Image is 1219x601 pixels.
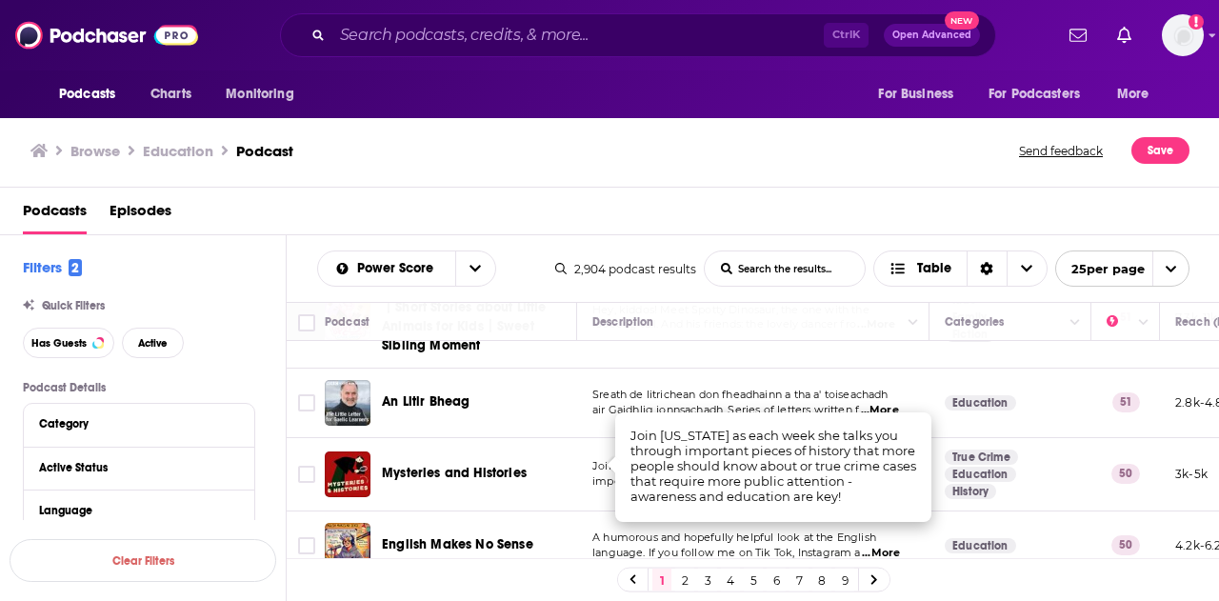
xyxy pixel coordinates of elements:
[945,395,1016,411] a: Education
[812,569,831,591] a: 8
[767,569,786,591] a: 6
[1109,19,1139,51] a: Show notifications dropdown
[318,262,455,275] button: open menu
[873,250,1048,287] h2: Choose View
[46,76,140,112] button: open menu
[59,81,115,108] span: Podcasts
[862,546,900,561] span: ...More
[878,81,953,108] span: For Business
[989,81,1080,108] span: For Podcasters
[110,195,171,234] a: Episodes
[382,535,533,554] a: English Makes No Sense
[592,474,859,488] span: important pieces of history that more people shou
[298,466,315,483] span: Toggle select row
[1104,76,1173,112] button: open menu
[917,262,951,275] span: Table
[382,464,527,483] a: Mysteries and Histories
[945,11,979,30] span: New
[39,504,227,517] div: Language
[1132,311,1155,334] button: Column Actions
[382,465,527,481] span: Mysteries and Histories
[15,17,198,53] img: Podchaser - Follow, Share and Rate Podcasts
[69,259,82,276] span: 2
[835,569,854,591] a: 9
[652,569,671,591] a: 1
[1064,311,1087,334] button: Column Actions
[332,20,824,50] input: Search podcasts, credits, & more...
[23,328,114,358] button: Has Guests
[226,81,293,108] span: Monitoring
[325,311,370,333] div: Podcast
[382,536,533,552] span: English Makes No Sense
[138,76,203,112] a: Charts
[592,531,876,544] span: A humorous and hopefully helpful look at the English
[1062,19,1094,51] a: Show notifications dropdown
[592,403,859,416] span: air Gaidhlig ionnsachadh. Series of letters written f
[630,428,916,504] span: Join [US_STATE] as each week she talks you through important pieces of history that more people s...
[31,338,87,349] span: Has Guests
[122,328,184,358] button: Active
[1013,137,1109,164] button: Send feedback
[884,24,980,47] button: Open AdvancedNew
[945,311,1004,333] div: Categories
[39,411,239,435] button: Category
[1111,535,1140,554] p: 50
[721,569,740,591] a: 4
[861,403,899,418] span: ...More
[138,338,168,349] span: Active
[317,250,496,287] h2: Choose List sort
[1175,466,1208,482] p: 3k-5k
[10,539,276,582] button: Clear Filters
[70,142,120,160] a: Browse
[1162,14,1204,56] span: Logged in as headlandconsultancy
[325,451,370,497] img: Mysteries and Histories
[824,23,869,48] span: Ctrl K
[1131,137,1189,164] button: Save
[1162,14,1204,56] button: Show profile menu
[39,417,227,431] div: Category
[1107,311,1133,333] div: Power Score
[744,569,763,591] a: 5
[325,523,370,569] img: English Makes No Sense
[42,299,105,312] span: Quick Filters
[280,13,996,57] div: Search podcasts, credits, & more...
[592,388,889,401] span: Sreath de litrichean don fheadhainn a tha a' toiseachadh
[39,455,239,479] button: Active Status
[236,142,293,160] h3: Podcast
[592,459,874,472] span: Join [US_STATE] as each week she talks you through
[382,392,470,411] a: An Litir Bheag
[945,467,1016,482] a: Education
[945,538,1016,553] a: Education
[357,262,440,275] span: Power Score
[23,381,255,394] p: Podcast Details
[298,394,315,411] span: Toggle select row
[698,569,717,591] a: 3
[212,76,318,112] button: open menu
[143,142,213,160] h1: Education
[865,76,977,112] button: open menu
[592,311,653,333] div: Description
[1112,392,1140,411] p: 51
[675,569,694,591] a: 2
[1111,464,1140,483] p: 50
[976,76,1108,112] button: open menu
[298,537,315,554] span: Toggle select row
[945,450,1018,465] a: True Crime
[39,498,239,522] button: Language
[325,380,370,426] img: An Litir Bheag
[1189,14,1204,30] svg: Add a profile image
[455,251,495,286] button: open menu
[892,30,971,40] span: Open Advanced
[555,262,696,276] div: 2,904 podcast results
[592,546,861,559] span: language. If you follow me on Tik Tok, Instagram a
[150,81,191,108] span: Charts
[789,569,809,591] a: 7
[23,195,87,234] a: Podcasts
[1162,14,1204,56] img: User Profile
